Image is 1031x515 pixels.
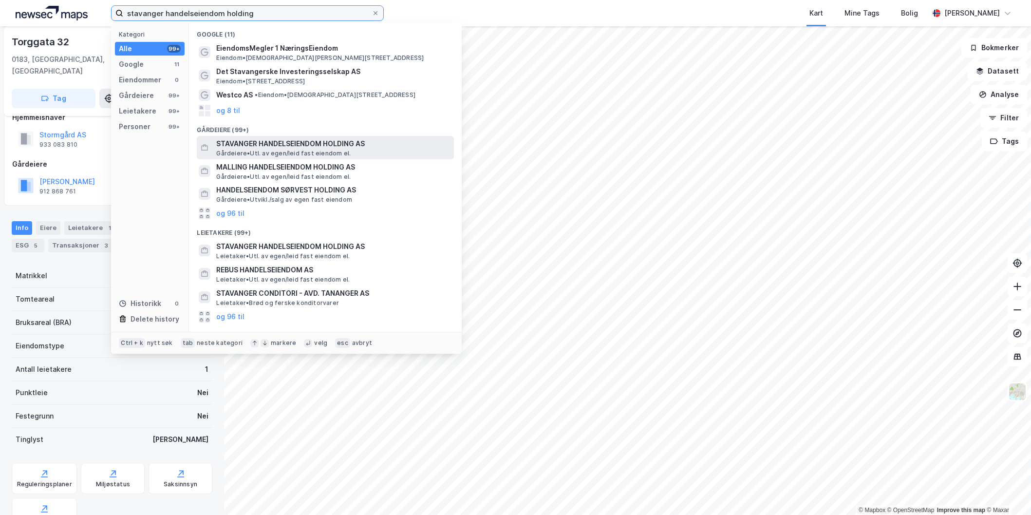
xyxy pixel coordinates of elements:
[216,77,305,85] span: Eiendom • [STREET_ADDRESS]
[12,158,212,170] div: Gårdeiere
[16,340,64,352] div: Eiendomstype
[352,339,372,347] div: avbryt
[197,410,208,422] div: Nei
[119,58,144,70] div: Google
[216,287,450,299] span: STAVANGER CONDITORI - AVD. TANANGER AS
[16,6,88,20] img: logo.a4113a55bc3d86da70a041830d287a7e.svg
[961,38,1027,57] button: Bokmerker
[968,61,1027,81] button: Datasett
[255,91,415,99] span: Eiendom • [DEMOGRAPHIC_DATA][STREET_ADDRESS]
[216,184,450,196] span: HANDELSEIENDOM SØRVEST HOLDING AS
[901,7,918,19] div: Bolig
[216,150,351,157] span: Gårdeiere • Utl. av egen/leid fast eiendom el.
[216,196,352,204] span: Gårdeiere • Utvikl./salg av egen fast eiendom
[1008,382,1027,401] img: Z
[12,112,212,123] div: Hjemmelshaver
[216,54,424,62] span: Eiendom • [DEMOGRAPHIC_DATA][PERSON_NAME][STREET_ADDRESS]
[173,76,181,84] div: 0
[314,339,327,347] div: velg
[12,221,32,235] div: Info
[197,387,208,399] div: Nei
[16,270,47,282] div: Matrikkel
[859,507,885,514] a: Mapbox
[216,252,350,260] span: Leietaker • Utl. av egen/leid fast eiendom el.
[12,89,95,108] button: Tag
[167,45,181,53] div: 99+
[119,43,132,55] div: Alle
[17,480,72,488] div: Reguleringsplaner
[173,60,181,68] div: 11
[36,221,60,235] div: Eiere
[189,23,462,40] div: Google (11)
[205,363,208,375] div: 1
[216,241,450,252] span: STAVANGER HANDELSEIENDOM HOLDING AS
[809,7,823,19] div: Kart
[48,239,115,252] div: Transaksjoner
[39,141,77,149] div: 933 083 810
[96,480,130,488] div: Miljøstatus
[216,105,240,116] button: og 8 til
[216,66,450,77] span: Det Stavangerske Investeringsselskap AS
[335,338,350,348] div: esc
[164,480,197,488] div: Saksinnsyn
[980,108,1027,128] button: Filter
[216,42,450,54] span: EiendomsMegler 1 NæringsEiendom
[189,221,462,239] div: Leietakere (99+)
[31,241,40,250] div: 5
[216,138,450,150] span: STAVANGER HANDELSEIENDOM HOLDING AS
[167,92,181,99] div: 99+
[119,74,161,86] div: Eiendommer
[887,507,935,514] a: OpenStreetMap
[119,298,161,309] div: Historikk
[844,7,880,19] div: Mine Tags
[119,90,154,101] div: Gårdeiere
[12,34,71,50] div: Torggata 32
[216,173,351,181] span: Gårdeiere • Utl. av egen/leid fast eiendom el.
[197,339,243,347] div: neste kategori
[147,339,173,347] div: nytt søk
[167,107,181,115] div: 99+
[101,241,111,250] div: 3
[12,54,134,77] div: 0183, [GEOGRAPHIC_DATA], [GEOGRAPHIC_DATA]
[105,223,114,233] div: 1
[173,300,181,307] div: 0
[16,363,72,375] div: Antall leietakere
[216,161,450,173] span: MALLING HANDELSEIENDOM HOLDING AS
[255,91,258,98] span: •
[123,6,372,20] input: Søk på adresse, matrikkel, gårdeiere, leietakere eller personer
[119,31,185,38] div: Kategori
[216,299,339,307] span: Leietaker • Brød og ferske konditorvarer
[944,7,1000,19] div: [PERSON_NAME]
[16,293,55,305] div: Tomteareal
[181,338,195,348] div: tab
[937,507,985,514] a: Improve this map
[12,239,44,252] div: ESG
[271,339,296,347] div: markere
[971,85,1027,104] button: Analyse
[189,118,462,136] div: Gårdeiere (99+)
[119,121,150,133] div: Personer
[119,338,145,348] div: Ctrl + k
[119,105,156,117] div: Leietakere
[216,311,244,323] button: og 96 til
[216,264,450,276] span: REBUS HANDELSEIENDOM AS
[16,434,43,445] div: Tinglyst
[982,468,1031,515] iframe: Chat Widget
[39,188,76,195] div: 912 868 761
[216,276,350,284] span: Leietaker • Utl. av egen/leid fast eiendom el.
[131,313,179,325] div: Delete history
[16,387,48,399] div: Punktleie
[189,324,462,342] div: Personer (99+)
[216,208,244,219] button: og 96 til
[152,434,208,445] div: [PERSON_NAME]
[982,132,1027,151] button: Tags
[167,123,181,131] div: 99+
[16,317,72,328] div: Bruksareal (BRA)
[16,410,54,422] div: Festegrunn
[64,221,118,235] div: Leietakere
[216,89,253,101] span: Westco AS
